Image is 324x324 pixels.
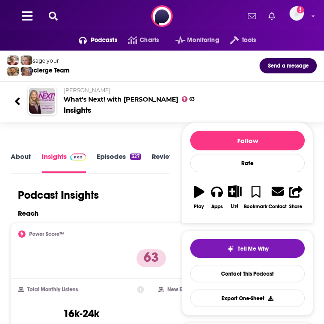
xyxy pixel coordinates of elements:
[211,204,223,209] div: Apps
[22,57,69,64] div: Message your
[64,87,111,94] span: [PERSON_NAME]
[190,239,305,258] button: tell me why sparkleTell Me Why
[269,203,286,209] div: Contact
[91,34,117,47] span: Podcasts
[290,6,304,21] img: User Profile
[117,33,159,47] a: Charts
[63,307,99,320] h3: 16k-24k
[190,290,305,307] button: Export One-Sheet
[289,204,303,209] div: Share
[242,34,256,47] span: Tools
[231,203,238,209] div: List
[21,55,32,65] img: Jules Profile
[136,249,166,267] p: 63
[11,152,31,172] a: About
[244,9,260,24] a: Show notifications dropdown
[226,179,244,214] button: List
[167,286,217,293] h2: New Episode Listens
[243,179,268,215] button: Bookmark
[165,33,219,47] button: open menu
[151,5,173,27] img: Podchaser - Follow, Share and Rate Podcasts
[268,179,287,215] a: Contact
[190,131,305,150] button: Follow
[219,33,256,47] button: open menu
[130,153,141,160] div: 327
[70,153,86,161] img: Podchaser Pro
[190,179,208,215] button: Play
[190,154,305,172] div: Rate
[227,245,234,252] img: tell me why sparkle
[97,152,141,172] a: Episodes327
[238,245,269,252] span: Tell Me Why
[64,87,310,103] h2: What's Next! with [PERSON_NAME]
[265,9,279,24] a: Show notifications dropdown
[27,286,78,293] h2: Total Monthly Listens
[187,34,219,47] span: Monitoring
[287,179,305,215] button: Share
[68,33,117,47] button: open menu
[18,209,38,217] h2: Reach
[21,67,32,76] img: Barbara Profile
[297,6,304,13] svg: Add a profile image
[64,105,91,115] div: Insights
[290,6,304,21] span: Logged in as megcassidy
[244,204,268,209] div: Bookmark
[190,265,305,282] a: Contact This Podcast
[208,179,226,215] button: Apps
[7,55,19,65] img: Sydney Profile
[18,188,99,202] h1: Podcast Insights
[194,204,204,209] div: Play
[7,67,19,76] img: Jon Profile
[140,34,159,47] span: Charts
[42,152,86,172] a: InsightsPodchaser Pro
[260,58,317,73] button: Send a message
[290,6,309,26] a: Logged in as megcassidy
[22,67,69,74] div: Concierge Team
[29,88,55,114] img: What's Next! with Tiffani Bova
[189,98,195,101] span: 63
[152,152,178,172] a: Reviews
[29,231,64,237] h2: Power Score™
